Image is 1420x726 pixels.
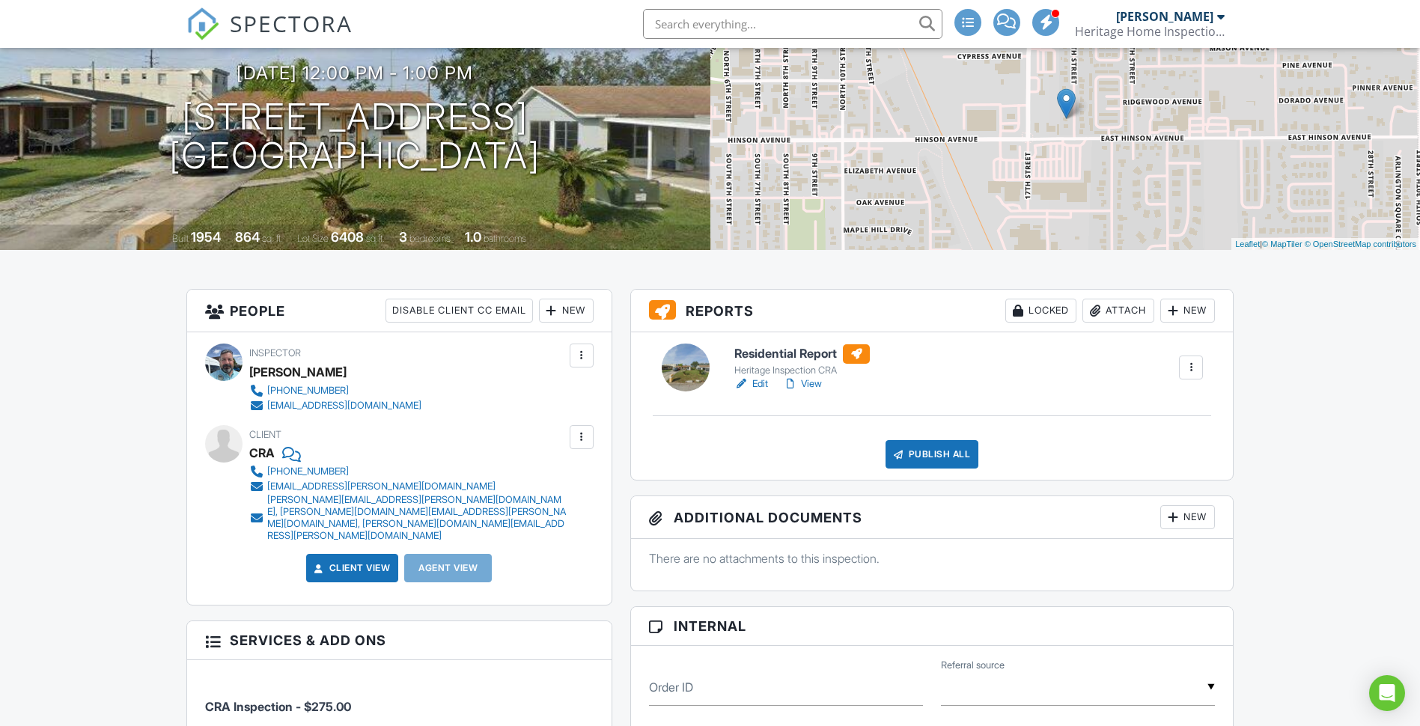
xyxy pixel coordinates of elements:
[267,494,566,542] div: [PERSON_NAME][EMAIL_ADDRESS][PERSON_NAME][DOMAIN_NAME], [PERSON_NAME][DOMAIN_NAME][EMAIL_ADDRESS]...
[886,440,979,469] div: Publish All
[631,607,1234,646] h3: Internal
[311,561,391,576] a: Client View
[191,229,221,245] div: 1954
[297,233,329,244] span: Lot Size
[1262,240,1302,248] a: © MapTiler
[249,464,566,479] a: [PHONE_NUMBER]
[783,376,822,391] a: View
[249,494,566,542] a: [PERSON_NAME][EMAIL_ADDRESS][PERSON_NAME][DOMAIN_NAME], [PERSON_NAME][DOMAIN_NAME][EMAIL_ADDRESS]...
[734,344,870,377] a: Residential Report Heritage Inspection CRA
[941,659,1005,672] label: Referral source
[331,229,364,245] div: 6408
[1231,238,1420,251] div: |
[172,233,189,244] span: Built
[1160,299,1215,323] div: New
[249,479,566,494] a: [EMAIL_ADDRESS][PERSON_NAME][DOMAIN_NAME]
[1305,240,1416,248] a: © OpenStreetMap contributors
[249,361,347,383] div: [PERSON_NAME]
[399,229,407,245] div: 3
[539,299,594,323] div: New
[249,383,421,398] a: [PHONE_NUMBER]
[1082,299,1154,323] div: Attach
[267,385,349,397] div: [PHONE_NUMBER]
[643,9,942,39] input: Search everything...
[249,398,421,413] a: [EMAIL_ADDRESS][DOMAIN_NAME]
[734,364,870,376] div: Heritage Inspection CRA
[237,63,473,83] h3: [DATE] 12:00 pm - 1:00 pm
[1116,9,1213,24] div: [PERSON_NAME]
[267,481,496,492] div: [EMAIL_ADDRESS][PERSON_NAME][DOMAIN_NAME]
[631,290,1234,332] h3: Reports
[366,233,385,244] span: sq.ft.
[649,679,693,695] label: Order ID
[187,290,612,332] h3: People
[186,20,353,52] a: SPECTORA
[187,621,612,660] h3: Services & Add ons
[734,376,768,391] a: Edit
[267,400,421,412] div: [EMAIL_ADDRESS][DOMAIN_NAME]
[249,429,281,440] span: Client
[1005,299,1076,323] div: Locked
[1235,240,1260,248] a: Leaflet
[249,442,275,464] div: CRA
[1075,24,1225,39] div: Heritage Home Inspections, LLC
[465,229,481,245] div: 1.0
[186,7,219,40] img: The Best Home Inspection Software - Spectora
[249,347,301,359] span: Inspector
[409,233,451,244] span: bedrooms
[230,7,353,39] span: SPECTORA
[386,299,533,323] div: Disable Client CC Email
[734,344,870,364] h6: Residential Report
[631,496,1234,539] h3: Additional Documents
[235,229,260,245] div: 864
[169,97,540,177] h1: [STREET_ADDRESS] [GEOGRAPHIC_DATA]
[484,233,526,244] span: bathrooms
[649,550,1216,567] p: There are no attachments to this inspection.
[1160,505,1215,529] div: New
[205,699,351,714] span: CRA Inspection - $275.00
[267,466,349,478] div: [PHONE_NUMBER]
[1369,675,1405,711] div: Open Intercom Messenger
[262,233,283,244] span: sq. ft.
